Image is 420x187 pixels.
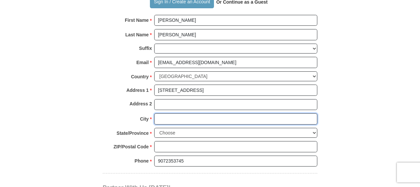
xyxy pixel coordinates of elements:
strong: First Name [125,16,149,25]
strong: Country [131,72,149,81]
strong: Phone [135,156,149,166]
strong: Email [136,58,149,67]
strong: Last Name [125,30,149,39]
strong: ZIP/Postal Code [114,142,149,151]
strong: Address 2 [129,99,152,108]
strong: State/Province [117,129,149,138]
strong: City [140,114,149,124]
strong: Suffix [139,44,152,53]
strong: Address 1 [126,86,149,95]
